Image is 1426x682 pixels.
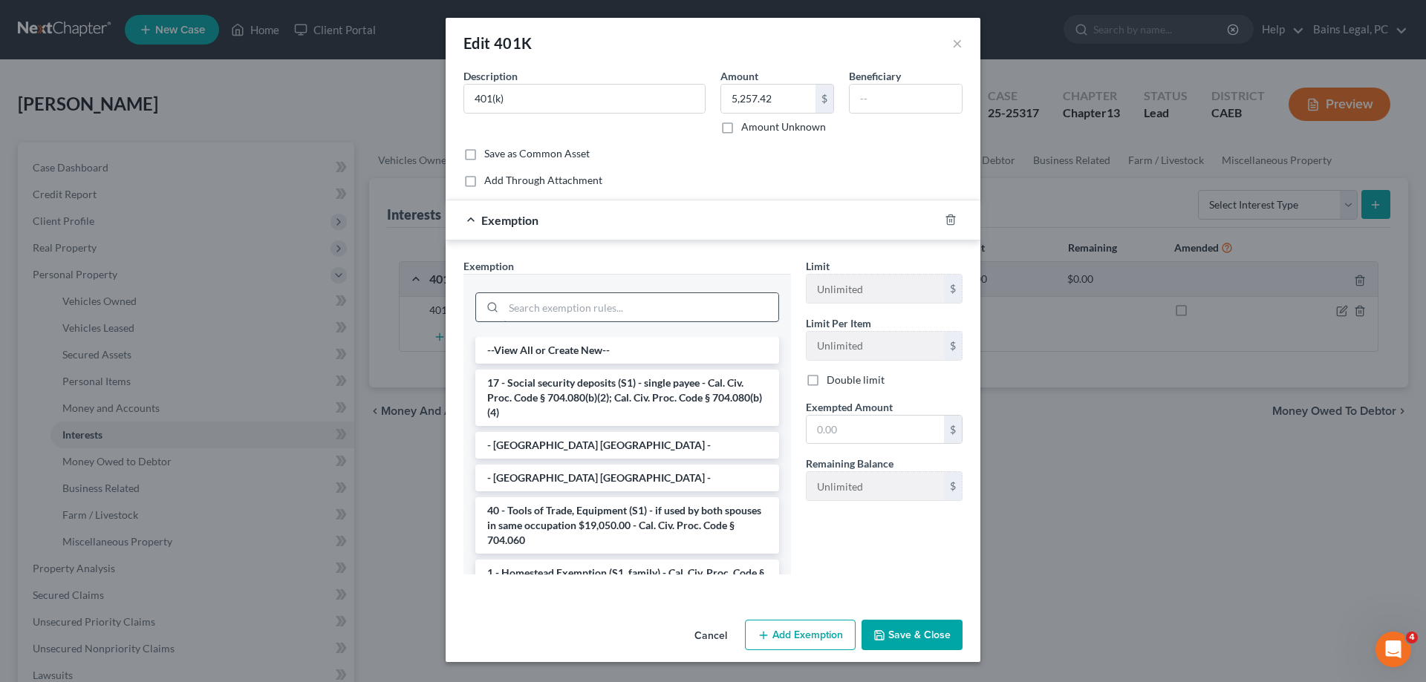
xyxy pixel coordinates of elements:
[475,432,779,459] li: - [GEOGRAPHIC_DATA] [GEOGRAPHIC_DATA] -
[463,33,533,53] div: Edit 401K
[807,275,944,303] input: --
[464,85,705,113] input: Describe...
[720,68,758,84] label: Amount
[504,293,778,321] input: Search exemption rules...
[806,260,830,272] span: Limit
[806,401,893,413] span: Exempted Amount
[1375,632,1411,667] iframe: Intercom live chat
[862,620,963,651] button: Save & Close
[944,472,962,500] div: $
[806,456,893,471] label: Remaining Balance
[721,85,815,113] input: 0.00
[807,416,944,444] input: 0.00
[484,146,590,161] label: Save as Common Asset
[827,373,885,387] label: Double limit
[475,337,779,364] li: --View All or Create New--
[463,260,514,272] span: Exemption
[745,620,856,651] button: Add Exemption
[475,560,779,601] li: 1 - Homestead Exemption (S1, family) - Cal. Civ. Proc. Code § 704.730 (a)(2)
[944,416,962,444] div: $
[683,621,739,651] button: Cancel
[952,34,963,52] button: ×
[463,70,518,82] span: Description
[1406,632,1418,643] span: 4
[741,119,826,134] label: Amount Unknown
[944,275,962,303] div: $
[815,85,833,113] div: $
[944,332,962,360] div: $
[850,85,962,113] input: --
[481,213,538,227] span: Exemption
[807,332,944,360] input: --
[484,173,602,188] label: Add Through Attachment
[807,472,944,500] input: --
[806,315,871,331] label: Limit Per Item
[475,465,779,491] li: - [GEOGRAPHIC_DATA] [GEOGRAPHIC_DATA] -
[475,370,779,426] li: 17 - Social security deposits (S1) - single payee - Cal. Civ. Proc. Code § 704.080(b)(2); Cal. Ci...
[475,497,779,554] li: 40 - Tools of Trade, Equipment (S1) - if used by both spouses in same occupation $19,050.00 - Cal...
[849,68,901,84] label: Beneficiary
